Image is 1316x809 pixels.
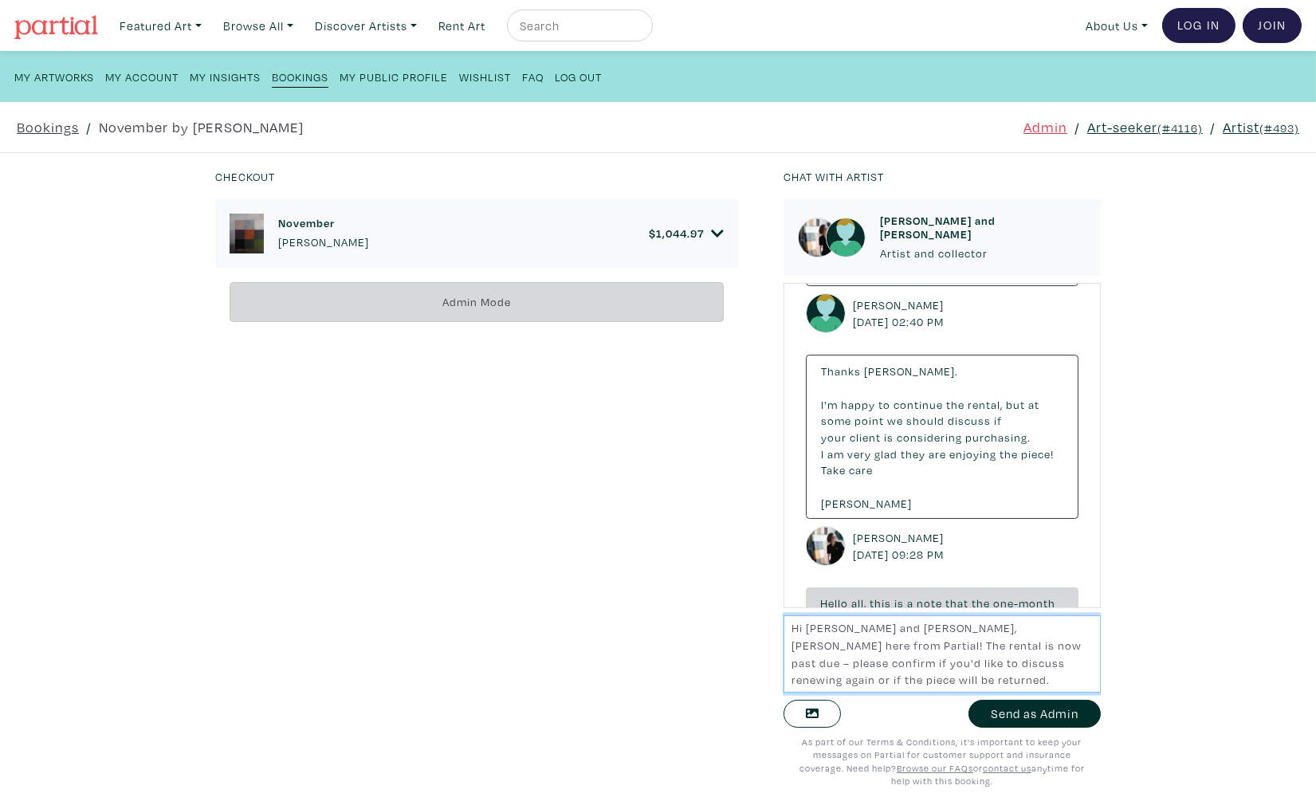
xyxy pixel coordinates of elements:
[853,297,948,331] small: [PERSON_NAME] [DATE] 02:40 PM
[105,69,179,84] small: My Account
[431,10,493,42] a: Rent Art
[853,529,948,564] small: [PERSON_NAME] [DATE] 09:28 PM
[880,245,1086,262] p: Artist and collector
[105,65,179,87] a: My Account
[14,65,94,87] a: My Artworks
[278,216,369,250] a: November [PERSON_NAME]
[894,397,943,412] span: continue
[799,736,1085,787] small: As part of our Terms & Conditions, it's important to keep your messages on Partial for customer s...
[215,169,275,184] small: Checkout
[798,218,838,257] img: phpThumb.php
[1162,8,1235,43] a: Log In
[216,10,301,42] a: Browse All
[1087,116,1203,138] a: Art-seeker(#4116)
[518,16,638,36] input: Search
[821,446,824,461] span: I
[878,397,890,412] span: to
[230,282,724,323] div: Admin Mode
[849,462,873,477] span: care
[459,69,511,84] small: Wishlist
[272,69,328,84] small: Bookings
[190,65,261,87] a: My Insights
[1223,116,1299,138] a: Artist(#493)
[965,430,1031,445] span: purchasing.
[649,226,724,241] a: $1,044.97
[1021,446,1054,461] span: piece!
[1078,10,1155,42] a: About Us
[897,430,962,445] span: considering
[272,65,328,88] a: Bookings
[1023,116,1067,138] a: Admin
[821,430,847,445] span: your
[1210,116,1216,138] span: /
[968,700,1101,728] button: Send as Admin
[14,69,94,84] small: My Artworks
[340,65,448,87] a: My Public Profile
[948,413,991,428] span: discuss
[1006,397,1025,412] span: but
[901,446,925,461] span: they
[112,10,209,42] a: Featured Art
[994,413,1002,428] span: if
[1157,120,1203,135] small: (#4116)
[847,446,871,461] span: very
[522,65,544,87] a: FAQ
[806,526,846,566] img: phpThumb.php
[880,214,1086,242] h6: [PERSON_NAME] and [PERSON_NAME]
[784,169,884,184] small: Chat with artist
[656,226,704,241] span: 1,044.97
[906,413,945,428] span: should
[854,413,884,428] span: point
[821,413,851,428] span: some
[308,10,424,42] a: Discover Artists
[99,116,304,138] a: November by [PERSON_NAME]
[190,69,261,84] small: My Insights
[826,218,866,257] img: avatar.png
[968,397,1003,412] span: rental,
[864,363,958,379] span: [PERSON_NAME].
[821,496,912,511] span: [PERSON_NAME]
[230,214,264,253] img: phpThumb.php
[278,216,369,230] h6: November
[459,65,511,87] a: Wishlist
[917,595,942,611] span: note
[870,595,891,611] span: this
[821,397,838,412] span: I'm
[850,430,881,445] span: client
[946,397,964,412] span: the
[851,595,866,611] span: all,
[17,116,79,138] a: Bookings
[907,595,913,611] span: a
[897,762,973,774] a: Browse our FAQs
[993,595,1055,611] span: one-month
[821,462,846,477] span: Take
[821,363,861,379] span: Thanks
[1000,446,1018,461] span: the
[806,293,846,333] img: avatar.png
[972,595,990,611] span: the
[894,595,904,611] span: is
[278,234,369,251] p: [PERSON_NAME]
[1243,8,1302,43] a: Join
[340,69,448,84] small: My Public Profile
[874,446,898,461] span: glad
[929,446,946,461] span: are
[86,116,92,138] span: /
[1074,116,1080,138] span: /
[884,430,894,445] span: is
[949,446,996,461] span: enjoying
[827,446,844,461] span: am
[1259,120,1299,135] small: (#493)
[820,595,848,611] span: Hello
[1028,397,1039,412] span: at
[945,595,968,611] span: that
[841,397,875,412] span: happy
[887,413,903,428] span: we
[555,69,602,84] small: Log Out
[522,69,544,84] small: FAQ
[983,762,1031,774] a: contact us
[649,226,704,240] h6: $
[555,65,602,87] a: Log Out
